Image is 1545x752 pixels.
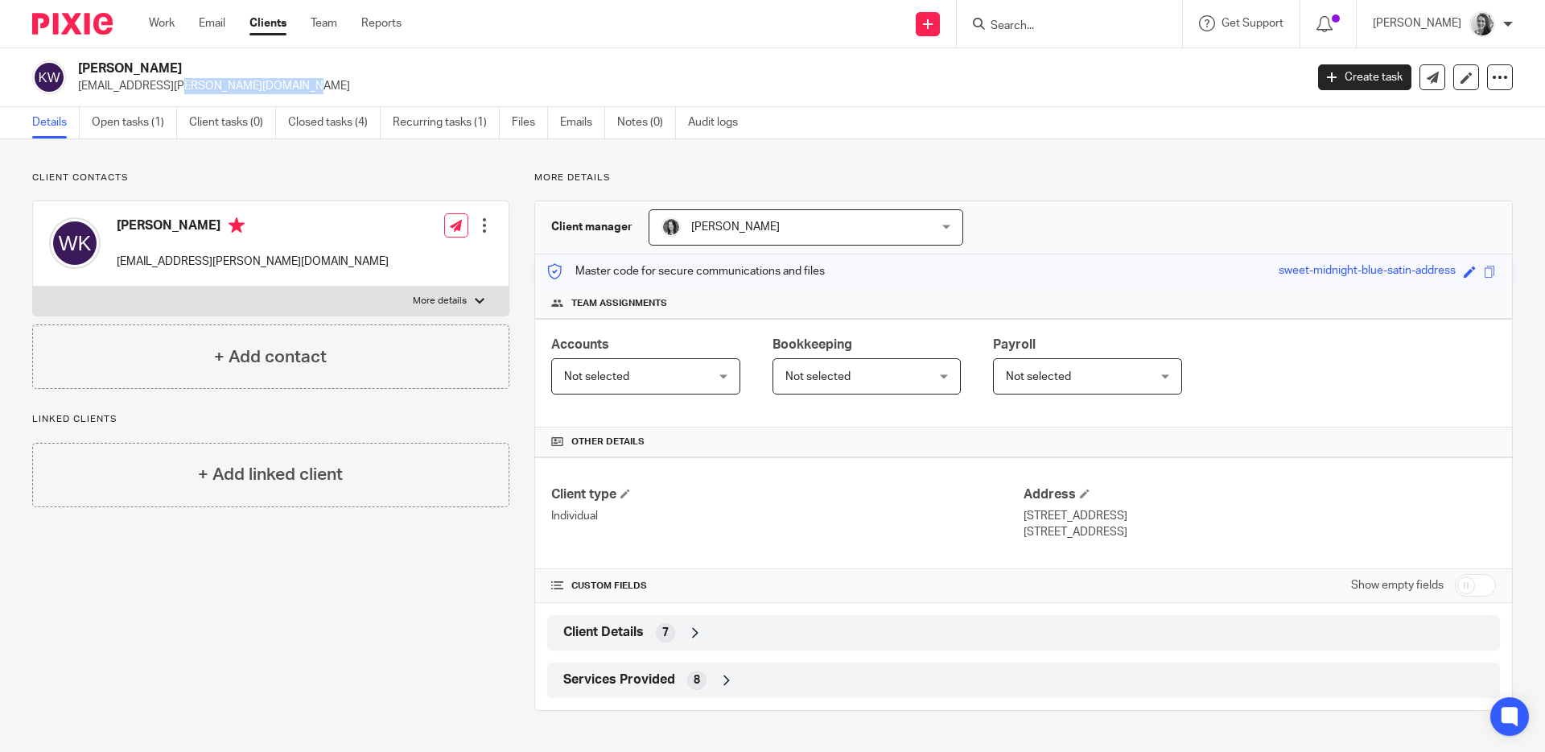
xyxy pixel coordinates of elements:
[691,221,780,233] span: [PERSON_NAME]
[989,19,1134,34] input: Search
[547,263,825,279] p: Master code for secure communications and files
[534,171,1513,184] p: More details
[189,107,276,138] a: Client tasks (0)
[993,338,1036,351] span: Payroll
[32,413,509,426] p: Linked clients
[198,462,343,487] h4: + Add linked client
[311,15,337,31] a: Team
[617,107,676,138] a: Notes (0)
[551,486,1024,503] h4: Client type
[512,107,548,138] a: Files
[551,338,609,351] span: Accounts
[571,297,667,310] span: Team assignments
[249,15,286,31] a: Clients
[563,671,675,688] span: Services Provided
[551,580,1024,593] h4: CUSTOM FIELDS
[1279,262,1456,281] div: sweet-midnight-blue-satin-address
[772,338,852,351] span: Bookkeeping
[78,78,1294,94] p: [EMAIL_ADDRESS][PERSON_NAME][DOMAIN_NAME]
[1222,18,1283,29] span: Get Support
[1024,486,1496,503] h4: Address
[361,15,402,31] a: Reports
[563,624,644,641] span: Client Details
[551,508,1024,524] p: Individual
[214,345,327,370] h4: + Add contact
[149,15,175,31] a: Work
[92,107,177,138] a: Open tasks (1)
[1469,11,1495,37] img: IMG-0056.JPG
[1373,15,1461,31] p: [PERSON_NAME]
[661,217,681,237] img: brodie%203%20small.jpg
[662,625,669,641] span: 7
[393,107,500,138] a: Recurring tasks (1)
[1024,508,1496,524] p: [STREET_ADDRESS]
[694,672,700,688] span: 8
[1006,371,1071,382] span: Not selected
[1318,64,1411,90] a: Create task
[117,254,389,270] p: [EMAIL_ADDRESS][PERSON_NAME][DOMAIN_NAME]
[78,60,1051,77] h2: [PERSON_NAME]
[413,295,467,308] p: More details
[688,107,750,138] a: Audit logs
[1351,577,1444,593] label: Show empty fields
[229,217,245,233] i: Primary
[49,217,101,269] img: svg%3E
[551,219,632,235] h3: Client manager
[32,60,66,94] img: svg%3E
[32,13,113,35] img: Pixie
[32,171,509,184] p: Client contacts
[560,107,605,138] a: Emails
[32,107,80,138] a: Details
[564,371,629,382] span: Not selected
[199,15,225,31] a: Email
[1024,524,1496,540] p: [STREET_ADDRESS]
[117,217,389,238] h4: [PERSON_NAME]
[288,107,381,138] a: Closed tasks (4)
[571,436,645,448] span: Other details
[785,371,851,382] span: Not selected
